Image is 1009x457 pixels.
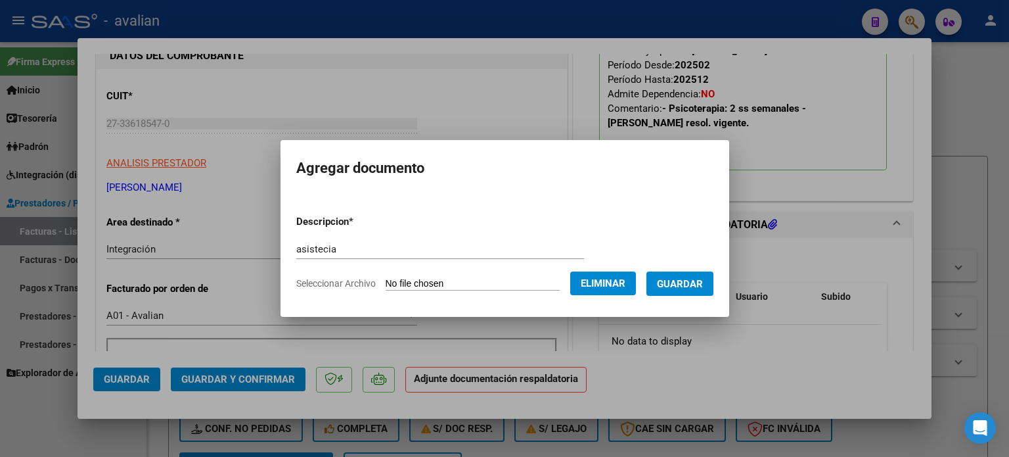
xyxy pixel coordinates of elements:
span: Eliminar [581,277,625,289]
span: Seleccionar Archivo [296,278,376,289]
p: Descripcion [296,214,422,229]
button: Eliminar [570,272,636,295]
div: Open Intercom Messenger [964,412,996,444]
span: Guardar [657,278,703,290]
button: Guardar [646,272,713,296]
h2: Agregar documento [296,156,713,181]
